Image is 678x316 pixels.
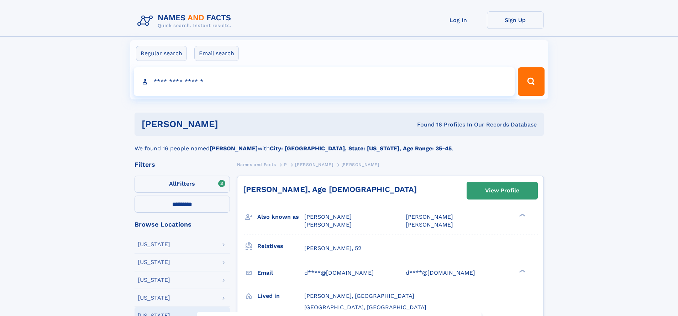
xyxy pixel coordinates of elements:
[138,277,170,283] div: [US_STATE]
[237,160,276,169] a: Names and Facts
[487,11,544,29] a: Sign Up
[304,292,414,299] span: [PERSON_NAME], [GEOGRAPHIC_DATA]
[142,120,318,129] h1: [PERSON_NAME]
[135,221,230,228] div: Browse Locations
[317,121,537,129] div: Found 16 Profiles In Our Records Database
[518,67,544,96] button: Search Button
[304,221,352,228] span: [PERSON_NAME]
[135,136,544,153] div: We found 16 people named with .
[136,46,187,61] label: Regular search
[257,240,304,252] h3: Relatives
[257,290,304,302] h3: Lived in
[257,211,304,223] h3: Also known as
[485,182,519,199] div: View Profile
[169,180,177,187] span: All
[284,160,287,169] a: P
[406,221,453,228] span: [PERSON_NAME]
[135,11,237,31] img: Logo Names and Facts
[517,269,526,273] div: ❯
[517,213,526,218] div: ❯
[138,259,170,265] div: [US_STATE]
[430,11,487,29] a: Log In
[295,160,333,169] a: [PERSON_NAME]
[134,67,515,96] input: search input
[270,145,452,152] b: City: [GEOGRAPHIC_DATA], State: [US_STATE], Age Range: 35-45
[406,213,453,220] span: [PERSON_NAME]
[138,242,170,247] div: [US_STATE]
[467,182,537,199] a: View Profile
[210,145,258,152] b: [PERSON_NAME]
[138,295,170,301] div: [US_STATE]
[295,162,333,167] span: [PERSON_NAME]
[243,185,417,194] a: [PERSON_NAME], Age [DEMOGRAPHIC_DATA]
[304,304,426,311] span: [GEOGRAPHIC_DATA], [GEOGRAPHIC_DATA]
[257,267,304,279] h3: Email
[304,213,352,220] span: [PERSON_NAME]
[341,162,379,167] span: [PERSON_NAME]
[135,161,230,168] div: Filters
[304,244,361,252] a: [PERSON_NAME], 52
[135,176,230,193] label: Filters
[284,162,287,167] span: P
[194,46,239,61] label: Email search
